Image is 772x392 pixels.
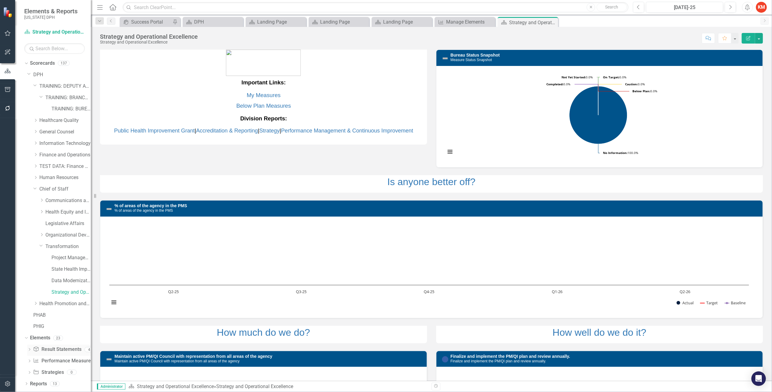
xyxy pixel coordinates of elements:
button: View chart menu, Chart [446,148,454,156]
text: 100.0% [603,151,638,155]
a: State Health Improvement [51,266,91,273]
a: How well do we do it? [553,327,646,338]
div: Strategy and Operational Excellence [100,40,198,44]
button: KM [756,2,767,13]
text: Q1-26 [552,289,562,294]
small: % of areas of the agency in the PMS [114,208,173,213]
div: Strategy and Operational Excellence [509,19,557,26]
text: 0.0% [603,75,626,79]
a: PHAB [33,312,91,319]
a: % of areas of the agency in the PMS [114,203,187,208]
small: [US_STATE] DPH [24,15,78,20]
a: Result Statements [33,346,81,353]
a: Strategy and Operational Excellence [24,29,85,36]
tspan: Completed: [546,82,563,86]
div: 13 [50,381,60,386]
div: Strategy and Operational Excellence [216,384,293,389]
a: Healthcare Quality [39,117,91,124]
a: Strategies [33,369,64,376]
a: Health Promotion and Services [39,300,91,307]
tspan: Below Plan: [632,89,650,93]
span: Elements & Reports [24,8,78,15]
tspan: No Information: [603,151,628,155]
div: [DATE]-25 [648,4,721,11]
a: Data Modernization Initiatives [51,277,91,284]
div: 4 [84,347,94,352]
a: Strategy [259,128,280,134]
a: Below Plan Measures [236,103,291,109]
strong: Division Reports: [240,115,287,122]
span: | | | [114,128,413,134]
small: Maintain active PM/QI Council with representation from all areas of the agency [114,359,240,363]
a: PHIG [33,323,91,330]
img: Not Defined [105,205,113,213]
a: TRAINING: DEPUTY AREA [39,83,91,90]
a: General Counsel [39,129,91,136]
span: Search [605,5,618,9]
img: No Information [442,356,449,363]
div: Landing Page [383,18,431,26]
strong: Important Links: [241,79,286,86]
div: Chart. Highcharts interactive chart. [106,221,757,312]
div: 137 [58,61,70,66]
small: Finalize and implement the PM/QI plan and review annually. [451,359,546,363]
a: Elements [30,335,50,341]
a: Finalize and implement the PM/QI plan and review annually. [451,354,570,359]
a: How much do we do? [217,327,310,338]
div: Landing Page [257,18,305,26]
input: Search ClearPoint... [123,2,628,13]
a: Manage Elements [436,18,494,26]
button: Search [597,3,627,11]
text: Target [706,300,718,305]
a: Human Resources [39,174,91,181]
a: Strategy and Operational Excellence [137,384,214,389]
a: Maintain active PM/QI Council with representation from all areas of the agency [114,354,272,359]
a: DPH [184,18,242,26]
button: Show Baseline [725,300,747,305]
a: Transformation [45,243,91,250]
button: Show Target [700,300,718,305]
text: 0.0% [625,82,645,86]
div: Strategy and Operational Excellence [100,33,198,40]
a: Organizational Development [45,232,91,239]
tspan: Not Yet Started: [562,75,586,79]
a: Legislative Affairs [45,220,91,227]
button: [DATE]-25 [646,2,723,13]
a: Health Equity and Inclusion [45,209,91,216]
text: Actual [682,300,694,305]
div: » [128,383,427,390]
path: No Information, 4. [569,86,627,144]
img: ClearPoint Strategy [3,7,14,17]
div: 23 [53,335,63,341]
a: Communications and Public Affairs [45,197,91,204]
a: Chief of Staff [39,186,91,193]
div: Open Intercom Messenger [751,371,766,386]
button: View chart menu, Chart [110,298,118,307]
a: TRAINING: BRANCH TEMPLATE [45,94,91,101]
svg: Interactive chart [106,221,752,312]
a: Landing Page [373,18,431,26]
a: DPH [33,71,91,78]
input: Search Below... [24,43,85,54]
svg: Interactive chart [442,70,754,161]
div: 0 [67,370,77,375]
a: Finance and Operations [39,152,91,158]
a: Landing Page [310,18,368,26]
text: 0.0% [546,82,570,86]
a: Landing Page [247,18,305,26]
a: Accreditation & Reporting [196,128,258,134]
div: DPH [194,18,242,26]
tspan: On Target: [603,75,619,79]
text: Q3-25 [296,289,306,294]
text: Q2-26 [680,289,690,294]
a: Is anyone better off? [387,176,475,187]
a: Reports [30,381,47,387]
a: Success Portal [121,18,171,26]
text: Baseline [731,300,746,305]
a: TRAINING: BUREAU TEMPLATE [51,106,91,113]
img: Not Defined [442,55,449,62]
div: Landing Page [320,18,368,26]
a: Public Health Improvement Grant [114,128,195,134]
text: Q2-25 [168,289,179,294]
